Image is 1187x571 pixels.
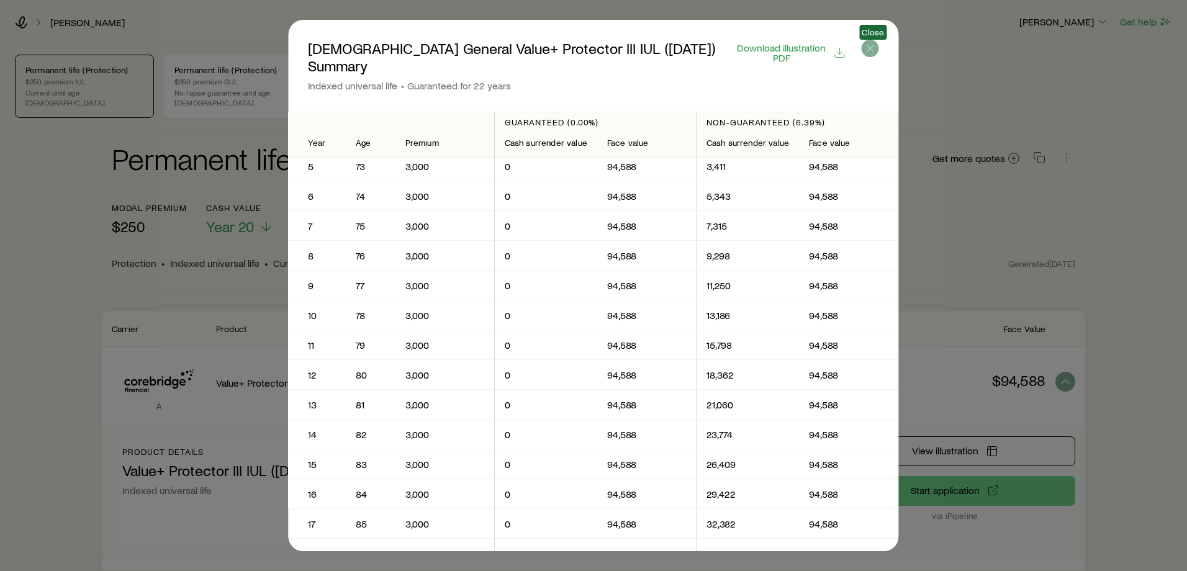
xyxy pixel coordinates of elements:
[308,309,326,321] p: 10
[810,488,888,500] p: 94,588
[706,309,789,321] p: 13,186
[505,138,587,148] div: Cash surrender value
[505,369,587,381] p: 0
[862,27,884,37] span: Close
[308,190,326,202] p: 6
[706,190,789,202] p: 5,343
[308,220,326,232] p: 7
[706,428,789,441] p: 23,774
[405,309,484,321] p: 3,000
[356,369,386,381] p: 80
[607,428,686,441] p: 94,588
[505,488,587,500] p: 0
[810,138,888,148] div: Face value
[505,279,587,292] p: 0
[405,547,484,560] p: 3,000
[308,428,326,441] p: 14
[356,458,386,470] p: 83
[505,458,587,470] p: 0
[356,279,386,292] p: 77
[308,518,326,530] p: 17
[706,398,789,411] p: 21,060
[505,190,587,202] p: 0
[505,547,587,560] p: 0
[308,160,326,173] p: 5
[405,160,484,173] p: 3,000
[607,339,686,351] p: 94,588
[405,138,484,148] div: Premium
[505,117,686,127] p: Guaranteed (0.00%)
[505,309,587,321] p: 0
[405,339,484,351] p: 3,000
[607,250,686,262] p: 94,588
[308,339,326,351] p: 11
[405,518,484,530] p: 3,000
[706,220,789,232] p: 7,315
[607,279,686,292] p: 94,588
[810,339,888,351] p: 94,588
[810,220,888,232] p: 94,588
[356,488,386,500] p: 84
[308,250,326,262] p: 8
[706,160,789,173] p: 3,411
[405,488,484,500] p: 3,000
[505,160,587,173] p: 0
[356,547,386,560] p: 86
[356,339,386,351] p: 79
[308,138,326,148] div: Year
[810,398,888,411] p: 94,588
[706,279,789,292] p: 11,250
[356,518,386,530] p: 85
[308,458,326,470] p: 15
[405,428,484,441] p: 3,000
[505,518,587,530] p: 0
[356,138,386,148] div: Age
[810,160,888,173] p: 94,588
[308,488,326,500] p: 16
[706,339,789,351] p: 15,798
[308,369,326,381] p: 12
[706,117,888,127] p: Non-guaranteed (6.39%)
[706,369,789,381] p: 18,362
[505,398,587,411] p: 0
[356,428,386,441] p: 82
[356,220,386,232] p: 75
[706,547,789,560] p: 35,235
[405,220,484,232] p: 3,000
[308,79,721,92] p: Indexed universal life Guaranteed for 22 years
[308,398,326,411] p: 13
[308,40,721,74] p: [DEMOGRAPHIC_DATA] General Value+ Protector III IUL ([DATE]) Summary
[810,279,888,292] p: 94,588
[810,458,888,470] p: 94,588
[706,138,789,148] div: Cash surrender value
[607,160,686,173] p: 94,588
[405,458,484,470] p: 3,000
[810,428,888,441] p: 94,588
[607,138,686,148] div: Face value
[607,547,686,560] p: 94,588
[607,220,686,232] p: 94,588
[356,309,386,321] p: 78
[607,518,686,530] p: 94,588
[505,220,587,232] p: 0
[405,250,484,262] p: 3,000
[607,458,686,470] p: 94,588
[706,250,789,262] p: 9,298
[308,547,326,560] p: 18
[810,547,888,560] p: 94,588
[607,309,686,321] p: 94,588
[810,518,888,530] p: 94,588
[356,190,386,202] p: 74
[737,43,826,63] span: Download illustration PDF
[810,309,888,321] p: 94,588
[356,398,386,411] p: 81
[706,488,789,500] p: 29,422
[356,160,386,173] p: 73
[405,398,484,411] p: 3,000
[810,369,888,381] p: 94,588
[607,398,686,411] p: 94,588
[505,339,587,351] p: 0
[736,42,846,64] button: Download illustration PDF
[810,190,888,202] p: 94,588
[706,518,789,530] p: 32,382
